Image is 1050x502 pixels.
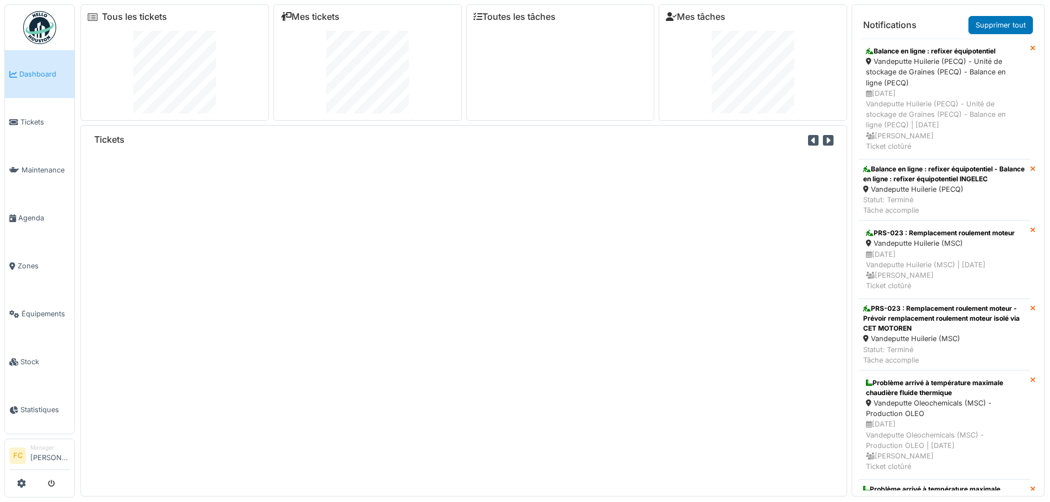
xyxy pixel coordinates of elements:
[866,56,1023,88] div: Vandeputte Huilerie (PECQ) - Unité de stockage de Graines (PECQ) - Balance en ligne (PECQ)
[281,12,340,22] a: Mes tickets
[968,16,1033,34] a: Supprimer tout
[863,164,1026,184] div: Balance en ligne : refixer équipotentiel - Balance en ligne : refixer équipotentiel INGELEC
[18,213,70,223] span: Agenda
[5,242,74,290] a: Zones
[863,184,1026,195] div: Vandeputte Huilerie (PECQ)
[666,12,725,22] a: Mes tâches
[18,261,70,271] span: Zones
[5,194,74,242] a: Agenda
[866,228,1023,238] div: PRS-023 : Remplacement roulement moteur
[863,344,1026,365] div: Statut: Terminé Tâche accomplie
[5,146,74,194] a: Maintenance
[102,12,167,22] a: Tous les tickets
[9,444,70,470] a: FC Manager[PERSON_NAME]
[30,444,70,452] div: Manager
[866,378,1023,398] div: Problème arrivé à température maximale chaudière fluide thermique
[866,419,1023,472] div: [DATE] Vandeputte Oleochemicals (MSC) - Production OLEO | [DATE] [PERSON_NAME] Ticket clotûré
[5,338,74,386] a: Stock
[863,333,1026,344] div: Vandeputte Huilerie (MSC)
[863,304,1026,333] div: PRS-023 : Remplacement roulement moteur - Prévoir remplacement roulement moteur isolé via CET MOT...
[866,398,1023,419] div: Vandeputte Oleochemicals (MSC) - Production OLEO
[5,50,74,98] a: Dashboard
[21,309,70,319] span: Équipements
[859,299,1030,370] a: PRS-023 : Remplacement roulement moteur - Prévoir remplacement roulement moteur isolé via CET MOT...
[94,134,125,145] h6: Tickets
[20,117,70,127] span: Tickets
[21,165,70,175] span: Maintenance
[859,159,1030,221] a: Balance en ligne : refixer équipotentiel - Balance en ligne : refixer équipotentiel INGELEC Vande...
[23,11,56,44] img: Badge_color-CXgf-gQk.svg
[863,195,1026,215] div: Statut: Terminé Tâche accomplie
[5,386,74,434] a: Statistiques
[866,46,1023,56] div: Balance en ligne : refixer équipotentiel
[30,444,70,467] li: [PERSON_NAME]
[859,220,1030,299] a: PRS-023 : Remplacement roulement moteur Vandeputte Huilerie (MSC) [DATE]Vandeputte Huilerie (MSC)...
[5,290,74,338] a: Équipements
[866,249,1023,292] div: [DATE] Vandeputte Huilerie (MSC) | [DATE] [PERSON_NAME] Ticket clotûré
[20,404,70,415] span: Statistiques
[866,238,1023,249] div: Vandeputte Huilerie (MSC)
[5,98,74,146] a: Tickets
[473,12,556,22] a: Toutes les tâches
[863,20,917,30] h6: Notifications
[19,69,70,79] span: Dashboard
[20,357,70,367] span: Stock
[9,447,26,464] li: FC
[859,370,1030,479] a: Problème arrivé à température maximale chaudière fluide thermique Vandeputte Oleochemicals (MSC) ...
[859,39,1030,159] a: Balance en ligne : refixer équipotentiel Vandeputte Huilerie (PECQ) - Unité de stockage de Graine...
[866,88,1023,152] div: [DATE] Vandeputte Huilerie (PECQ) - Unité de stockage de Graines (PECQ) - Balance en ligne (PECQ)...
